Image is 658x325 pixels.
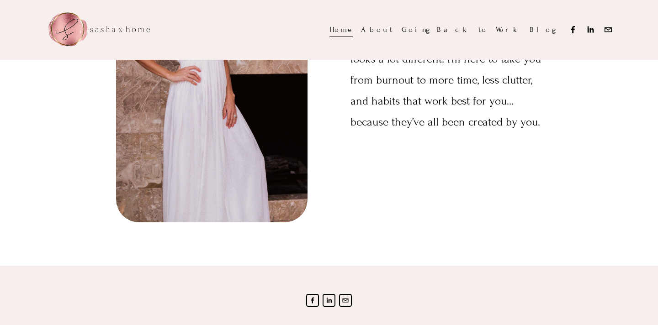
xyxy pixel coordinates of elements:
img: sasha x home [45,12,150,48]
a: Sasha@sashaxhome.com [339,294,352,307]
a: Going Back to Work [402,22,521,37]
a: Home [329,22,353,37]
a: LinkedIn [323,294,335,307]
a: Facebook [306,294,319,307]
a: LinkedIn [586,25,595,34]
a: About [361,22,393,37]
a: Facebook [568,25,578,34]
a: Sasha@sashaxhome.com [604,25,613,34]
a: Blog [530,22,555,37]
